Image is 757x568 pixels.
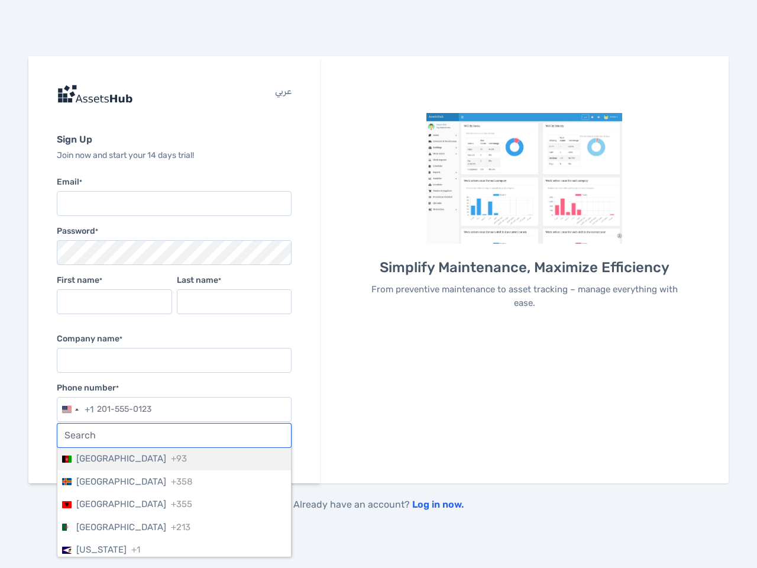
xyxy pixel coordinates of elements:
span: [GEOGRAPHIC_DATA] [76,475,166,489]
h6: Sign Up [57,132,292,147]
span: +355 [171,498,192,511]
ul: List of countries [57,447,291,557]
div: +1 [85,403,93,417]
span: +358 [171,475,193,489]
span: +213 [171,521,190,534]
span: [US_STATE] [76,543,127,557]
a: عربي [275,85,292,104]
label: Phone number [57,382,292,395]
label: Last name [177,275,292,287]
p: Join now and start your 14 days trial! [57,149,292,162]
button: Selected country [57,398,93,421]
img: logo-img [57,85,132,104]
input: 201-555-0123 [57,397,292,422]
img: AssetsHub [426,113,623,244]
a: Log in now. [412,499,464,510]
label: Password [57,225,98,238]
input: Search [57,424,291,447]
span: [GEOGRAPHIC_DATA] [76,498,166,511]
label: First name [57,275,172,287]
span: +1 [131,543,140,557]
span: [GEOGRAPHIC_DATA] [76,452,166,466]
p: From preventive maintenance to asset tracking – manage everything with ease. [361,283,688,309]
label: Company name [57,333,292,346]
h5: Simplify Maintenance, Maximize Efficiency [361,258,688,277]
label: Email [57,176,292,189]
span: [GEOGRAPHIC_DATA] [76,521,166,534]
p: Already have an account? [28,498,729,512]
span: +93 [171,452,187,466]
